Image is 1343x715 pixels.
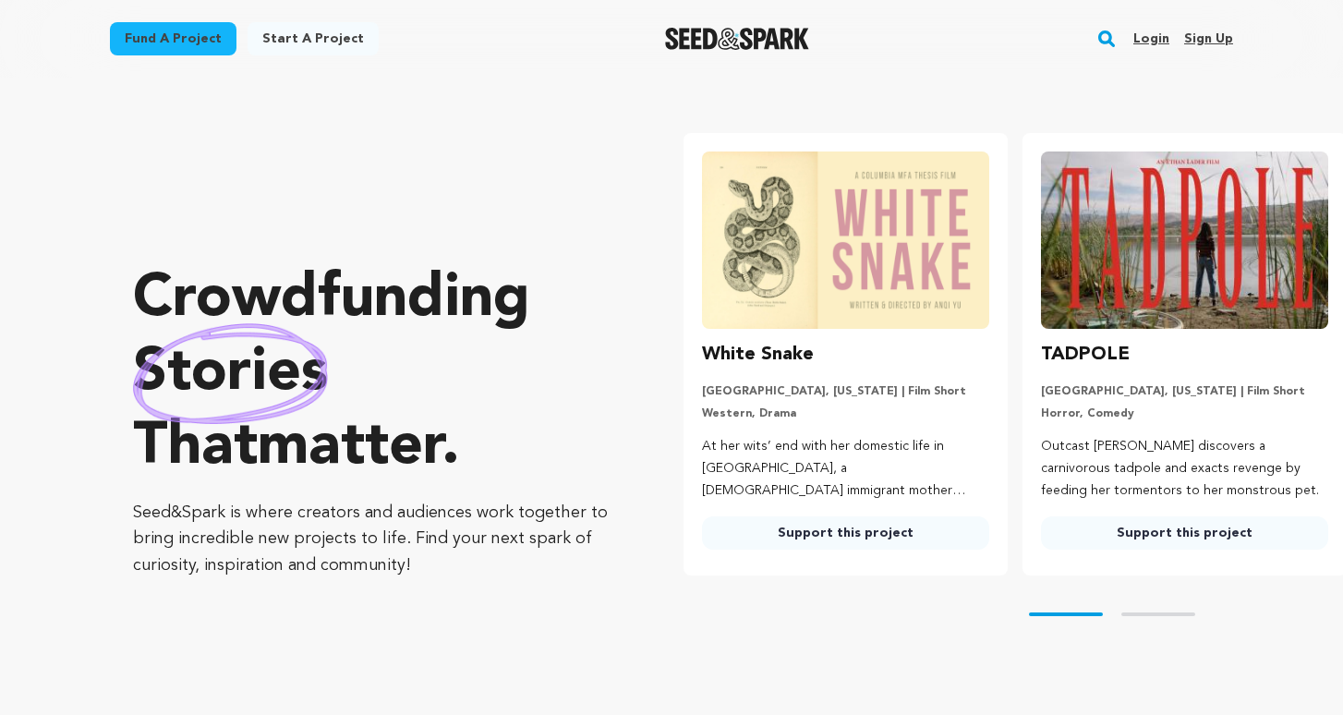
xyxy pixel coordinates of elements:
h3: White Snake [702,340,814,370]
a: Start a project [248,22,379,55]
p: [GEOGRAPHIC_DATA], [US_STATE] | Film Short [1041,384,1328,399]
img: White Snake image [702,151,989,329]
p: Crowdfunding that . [133,263,610,485]
p: Horror, Comedy [1041,406,1328,421]
a: Support this project [702,516,989,550]
p: At her wits’ end with her domestic life in [GEOGRAPHIC_DATA], a [DEMOGRAPHIC_DATA] immigrant moth... [702,436,989,502]
a: Sign up [1184,24,1233,54]
span: matter [258,418,442,478]
p: Outcast [PERSON_NAME] discovers a carnivorous tadpole and exacts revenge by feeding her tormentor... [1041,436,1328,502]
a: Login [1133,24,1169,54]
a: Support this project [1041,516,1328,550]
a: Fund a project [110,22,236,55]
a: Seed&Spark Homepage [665,28,810,50]
img: hand sketched image [133,323,328,424]
p: Western, Drama [702,406,989,421]
img: TADPOLE image [1041,151,1328,329]
p: Seed&Spark is where creators and audiences work together to bring incredible new projects to life... [133,500,610,579]
img: Seed&Spark Logo Dark Mode [665,28,810,50]
h3: TADPOLE [1041,340,1130,370]
p: [GEOGRAPHIC_DATA], [US_STATE] | Film Short [702,384,989,399]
